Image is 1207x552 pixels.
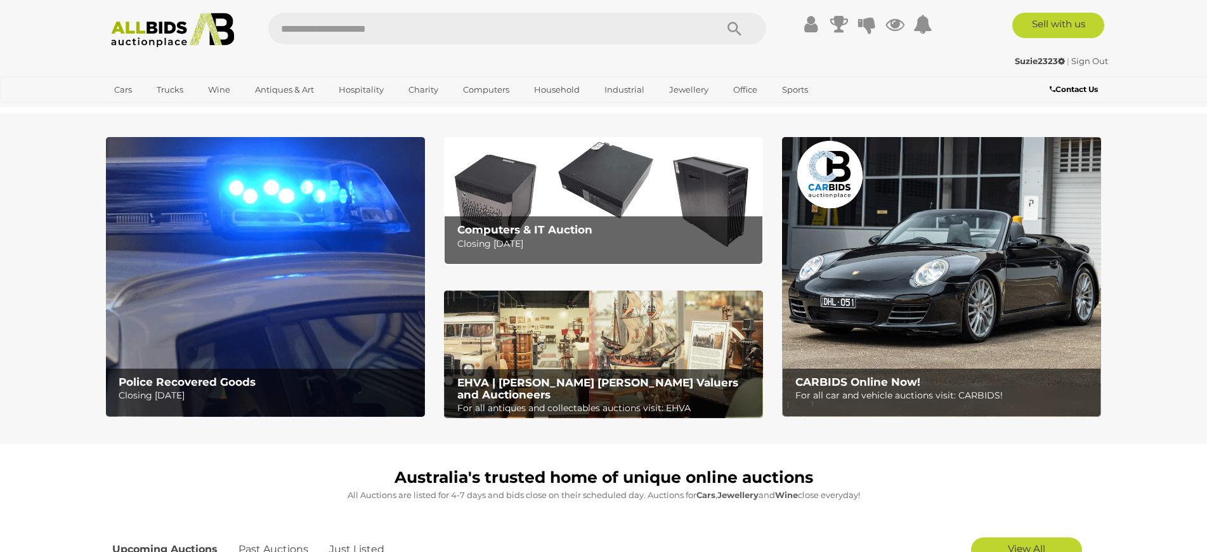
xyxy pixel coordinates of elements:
[795,376,920,388] b: CARBIDS Online Now!
[200,79,238,100] a: Wine
[330,79,392,100] a: Hospitality
[106,100,212,121] a: [GEOGRAPHIC_DATA]
[1050,82,1101,96] a: Contact Us
[1015,56,1065,66] strong: Suzie2323
[457,223,592,236] b: Computers & IT Auction
[106,137,425,417] img: Police Recovered Goods
[119,376,256,388] b: Police Recovered Goods
[444,291,763,419] img: EHVA | Evans Hastings Valuers and Auctioneers
[106,137,425,417] a: Police Recovered Goods Police Recovered Goods Closing [DATE]
[774,79,816,100] a: Sports
[400,79,447,100] a: Charity
[247,79,322,100] a: Antiques & Art
[1071,56,1108,66] a: Sign Out
[106,79,140,100] a: Cars
[457,376,738,401] b: EHVA | [PERSON_NAME] [PERSON_NAME] Valuers and Auctioneers
[717,490,759,500] strong: Jewellery
[1050,84,1098,94] b: Contact Us
[119,388,417,404] p: Closing [DATE]
[596,79,653,100] a: Industrial
[782,137,1101,417] a: CARBIDS Online Now! CARBIDS Online Now! For all car and vehicle auctions visit: CARBIDS!
[444,291,763,419] a: EHVA | Evans Hastings Valuers and Auctioneers EHVA | [PERSON_NAME] [PERSON_NAME] Valuers and Auct...
[457,236,756,252] p: Closing [DATE]
[104,13,242,48] img: Allbids.com.au
[1067,56,1069,66] span: |
[455,79,518,100] a: Computers
[661,79,717,100] a: Jewellery
[112,488,1095,503] p: All Auctions are listed for 4-7 days and bids close on their scheduled day. Auctions for , and cl...
[1012,13,1104,38] a: Sell with us
[444,137,763,265] a: Computers & IT Auction Computers & IT Auction Closing [DATE]
[148,79,192,100] a: Trucks
[795,388,1094,404] p: For all car and vehicle auctions visit: CARBIDS!
[696,490,715,500] strong: Cars
[444,137,763,265] img: Computers & IT Auction
[775,490,798,500] strong: Wine
[1015,56,1067,66] a: Suzie2323
[526,79,588,100] a: Household
[457,400,756,416] p: For all antiques and collectables auctions visit: EHVA
[782,137,1101,417] img: CARBIDS Online Now!
[112,469,1095,487] h1: Australia's trusted home of unique online auctions
[703,13,766,44] button: Search
[725,79,766,100] a: Office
